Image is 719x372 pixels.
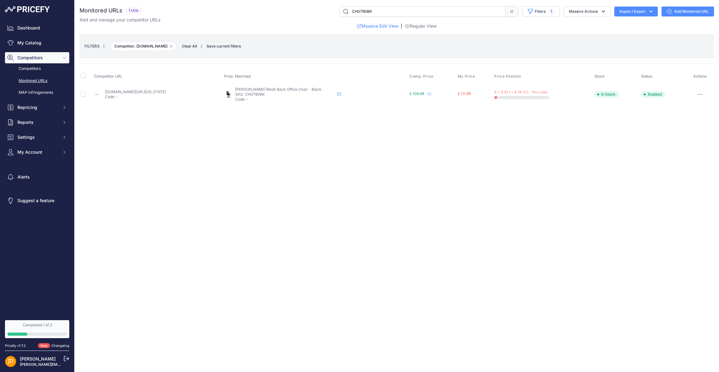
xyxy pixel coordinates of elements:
img: Pricefy Logo [5,6,50,12]
a: [DOMAIN_NAME][URL][US_STATE] [105,89,166,94]
a: Dashboard [5,22,69,34]
a: Competitors [5,63,69,74]
span: Status [641,74,653,79]
span: New [38,343,50,348]
a: [PERSON_NAME] [20,356,56,361]
span: Competitor URL [94,74,122,79]
a: Changelog [51,343,69,348]
span: Actions [693,74,707,79]
p: SKU: CH0790BK [235,92,335,97]
a: Completed 1 of 3 [5,320,69,338]
span: 1 Urls [125,7,142,14]
a: Monitored URLs [5,75,69,86]
input: Search [339,6,506,17]
span: Enabled [641,91,665,98]
button: Comp. Price [410,74,435,79]
span: Competitors [17,55,58,61]
span: 1 [548,8,555,15]
div: Pricefy v1.7.2 [5,343,26,348]
span: Save current filters [207,44,241,48]
small: | [201,44,202,48]
a: My Catalog [5,37,69,48]
span: Prod. Matched [224,74,251,79]
div: Completed 1 of 3 [7,323,67,328]
a: Massive Edit View [357,23,398,29]
small: | [100,44,108,48]
a: Suggest a feature [5,195,69,206]
a: MAP infringements [5,87,69,98]
button: Filters1 [522,6,560,17]
button: Competitors [5,52,69,63]
button: Reports [5,117,69,128]
nav: Sidebar [5,22,69,313]
span: My Account [17,149,58,155]
button: Massive Actions [564,6,611,17]
a: [PERSON_NAME][EMAIL_ADDRESS][PERSON_NAME][DOMAIN_NAME] [20,362,146,367]
span: £ + 5.31 ( + 4.74 %) - You Lose [494,90,547,94]
span: Comp. Price [410,74,433,79]
span: [PERSON_NAME] Mesh Back Office Chair - Black [235,87,322,92]
span: Reports [17,119,58,125]
span: Settings [17,134,58,140]
span: Repricing [17,104,58,111]
button: Settings [5,132,69,143]
button: Repricing [5,102,69,113]
span: | [401,23,402,29]
span: £ 106.68 [410,91,424,96]
small: FILTERS [85,44,100,48]
p: Code: - [235,97,335,102]
button: My Price [458,74,476,79]
p: Add and manage your competitor URLs [80,17,160,23]
a: Alerts [5,171,69,183]
h2: Monitored URLs [80,6,122,15]
span: Competitor: [DOMAIN_NAME] [110,42,176,51]
a: Regular View [405,23,437,29]
button: Price Position [494,74,522,79]
span: My Price [458,74,475,79]
a: Add Monitored URL [662,7,714,16]
span: In Stock [594,91,619,98]
span: £ 111.99 [458,91,471,96]
button: My Account [5,147,69,158]
span: Price Position [494,74,521,79]
span: Stock [594,74,605,79]
p: Code: - [105,94,166,99]
button: Clear All [179,43,200,49]
button: Import / Export [614,7,658,16]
